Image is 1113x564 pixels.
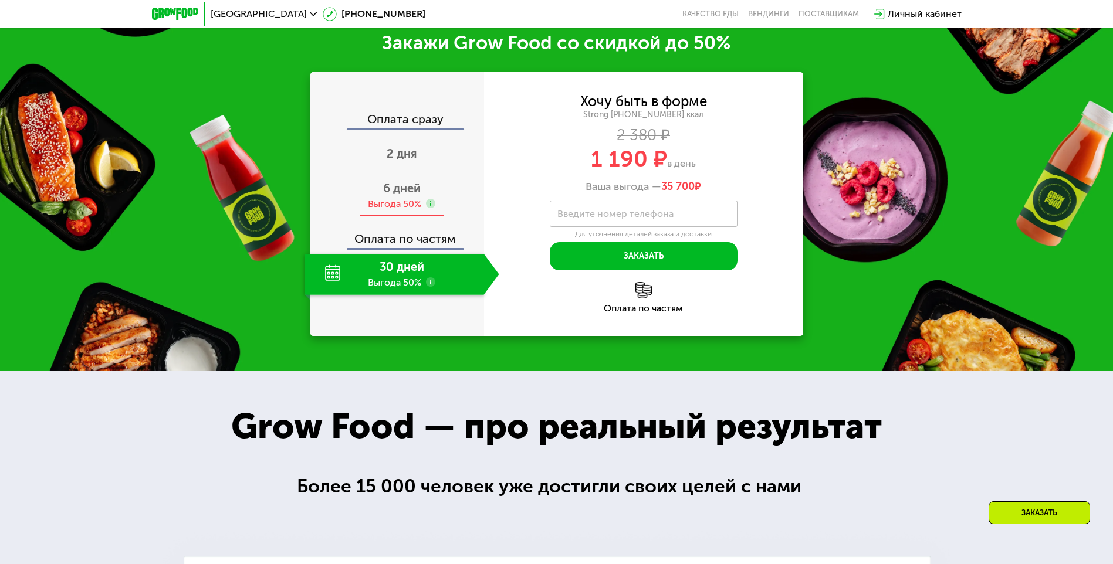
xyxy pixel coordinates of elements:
[312,113,484,128] div: Оплата сразу
[297,472,816,501] div: Более 15 000 человек уже достигли своих целей с нами
[661,181,701,193] span: ₽
[591,145,667,172] span: 1 190 ₽
[387,147,417,161] span: 2 дня
[484,304,803,313] div: Оплата по частям
[383,181,421,195] span: 6 дней
[312,221,484,248] div: Оплата по частям
[550,242,738,270] button: Заказать
[748,9,789,19] a: Вендинги
[635,282,652,298] img: l6xcnZfty9opOoJh.png
[484,129,803,142] div: 2 380 ₽
[888,7,962,21] div: Личный кабинет
[661,180,695,193] span: 35 700
[211,9,307,19] span: [GEOGRAPHIC_DATA]
[206,400,907,453] div: Grow Food — про реальный результат
[484,181,803,193] div: Ваша выгода —
[682,9,739,19] a: Качество еды
[667,158,696,169] span: в день
[550,230,738,239] div: Для уточнения деталей заказа и доставки
[580,95,707,108] div: Хочу быть в форме
[799,9,859,19] div: поставщикам
[484,110,803,120] div: Strong [PHONE_NUMBER] ккал
[368,198,421,210] div: Выгода 50%
[323,7,425,21] a: [PHONE_NUMBER]
[989,501,1090,524] div: Заказать
[557,210,674,217] label: Введите номер телефона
